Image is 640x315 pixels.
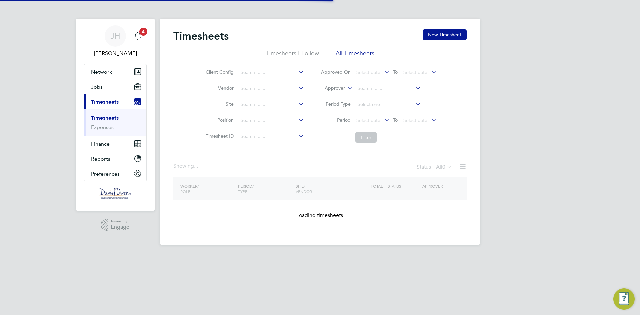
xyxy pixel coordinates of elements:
input: Search for... [355,84,421,93]
span: Network [91,69,112,75]
span: Engage [111,224,129,230]
span: JH [110,32,120,40]
input: Search for... [238,116,304,125]
span: To [391,116,400,124]
div: Timesheets [84,109,146,136]
li: Timesheets I Follow [266,49,319,61]
label: All [436,164,452,170]
button: Reports [84,151,146,166]
input: Search for... [238,84,304,93]
span: 0 [442,164,445,170]
input: Search for... [238,68,304,77]
button: New Timesheet [423,29,467,40]
label: Site [204,101,234,107]
div: Status [417,163,453,172]
span: James Heath [84,49,147,57]
span: Finance [91,141,110,147]
span: Jobs [91,84,103,90]
label: Approver [315,85,345,92]
a: 4 [131,25,144,47]
label: Vendor [204,85,234,91]
input: Search for... [238,132,304,141]
button: Jobs [84,79,146,94]
button: Timesheets [84,94,146,109]
span: 4 [139,28,147,36]
input: Search for... [238,100,304,109]
label: Approved On [321,69,351,75]
label: Period Type [321,101,351,107]
span: Select date [356,69,380,75]
nav: Main navigation [76,19,155,211]
button: Network [84,64,146,79]
div: Showing [173,163,199,170]
span: Select date [356,117,380,123]
span: Preferences [91,171,120,177]
a: Timesheets [91,115,119,121]
input: Select one [355,100,421,109]
button: Finance [84,136,146,151]
span: Select date [403,117,427,123]
span: Powered by [111,219,129,224]
label: Timesheet ID [204,133,234,139]
label: Client Config [204,69,234,75]
span: Timesheets [91,99,119,105]
a: Powered byEngage [101,219,130,231]
span: To [391,68,400,76]
label: Period [321,117,351,123]
a: Expenses [91,124,114,130]
h2: Timesheets [173,29,229,43]
li: All Timesheets [336,49,374,61]
a: Go to home page [84,188,147,199]
button: Engage Resource Center [613,288,635,310]
span: Select date [403,69,427,75]
img: danielowen-logo-retina.png [99,188,132,199]
label: Position [204,117,234,123]
button: Preferences [84,166,146,181]
button: Filter [355,132,377,143]
a: JH[PERSON_NAME] [84,25,147,57]
span: ... [194,163,198,169]
span: Reports [91,156,110,162]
